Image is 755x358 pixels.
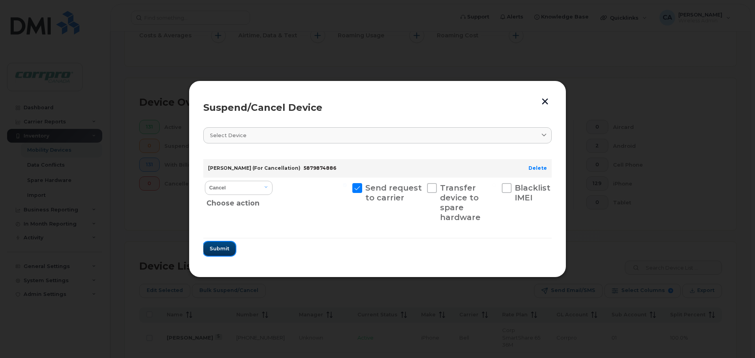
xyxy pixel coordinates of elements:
[208,165,300,171] strong: [PERSON_NAME] (For Cancellation)
[206,194,273,209] div: Choose action
[528,165,547,171] a: Delete
[210,245,229,252] span: Submit
[440,183,481,222] span: Transfer device to spare hardware
[365,183,422,202] span: Send request to carrier
[304,165,336,171] span: 5879874886
[343,183,347,187] input: Send request to carrier
[203,103,552,112] div: Suspend/Cancel Device
[203,242,236,256] button: Submit
[203,127,552,143] a: Select device
[492,183,496,187] input: Blacklist IMEI
[515,183,551,202] span: Blacklist IMEI
[418,183,422,187] input: Transfer device to spare hardware
[210,132,247,139] span: Select device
